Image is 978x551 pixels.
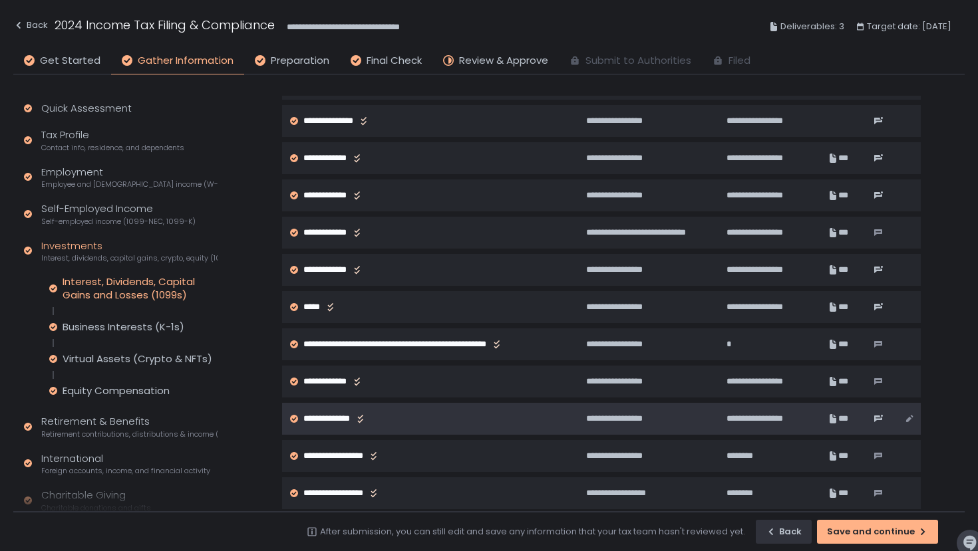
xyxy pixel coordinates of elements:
[41,488,151,513] div: Charitable Giving
[63,384,170,397] div: Equity Compensation
[867,19,951,35] span: Target date: [DATE]
[63,275,218,302] div: Interest, Dividends, Capital Gains and Losses (1099s)
[320,526,745,538] div: After submission, you can still edit and save any information that your tax team hasn't reviewed ...
[63,320,184,334] div: Business Interests (K-1s)
[817,520,938,544] button: Save and continue
[271,53,329,68] span: Preparation
[766,526,802,538] div: Back
[729,53,750,68] span: Filed
[756,520,812,544] button: Back
[55,16,275,34] h1: 2024 Income Tax Filing & Compliance
[41,143,184,153] span: Contact info, residence, and dependents
[41,128,184,153] div: Tax Profile
[13,16,48,38] button: Back
[138,53,234,68] span: Gather Information
[13,17,48,33] div: Back
[41,201,196,227] div: Self-Employed Income
[41,466,210,476] span: Foreign accounts, income, and financial activity
[459,53,548,68] span: Review & Approve
[41,414,218,439] div: Retirement & Benefits
[41,253,218,263] span: Interest, dividends, capital gains, crypto, equity (1099s, K-1s)
[41,429,218,439] span: Retirement contributions, distributions & income (1099-R, 5498)
[40,53,100,68] span: Get Started
[780,19,844,35] span: Deliverables: 3
[41,101,132,116] div: Quick Assessment
[41,165,218,190] div: Employment
[41,217,196,227] span: Self-employed income (1099-NEC, 1099-K)
[41,503,151,513] span: Charitable donations and gifts
[41,179,218,189] span: Employee and [DEMOGRAPHIC_DATA] income (W-2s)
[827,526,928,538] div: Save and continue
[367,53,422,68] span: Final Check
[63,352,212,366] div: Virtual Assets (Crypto & NFTs)
[585,53,691,68] span: Submit to Authorities
[41,239,218,264] div: Investments
[41,451,210,477] div: International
